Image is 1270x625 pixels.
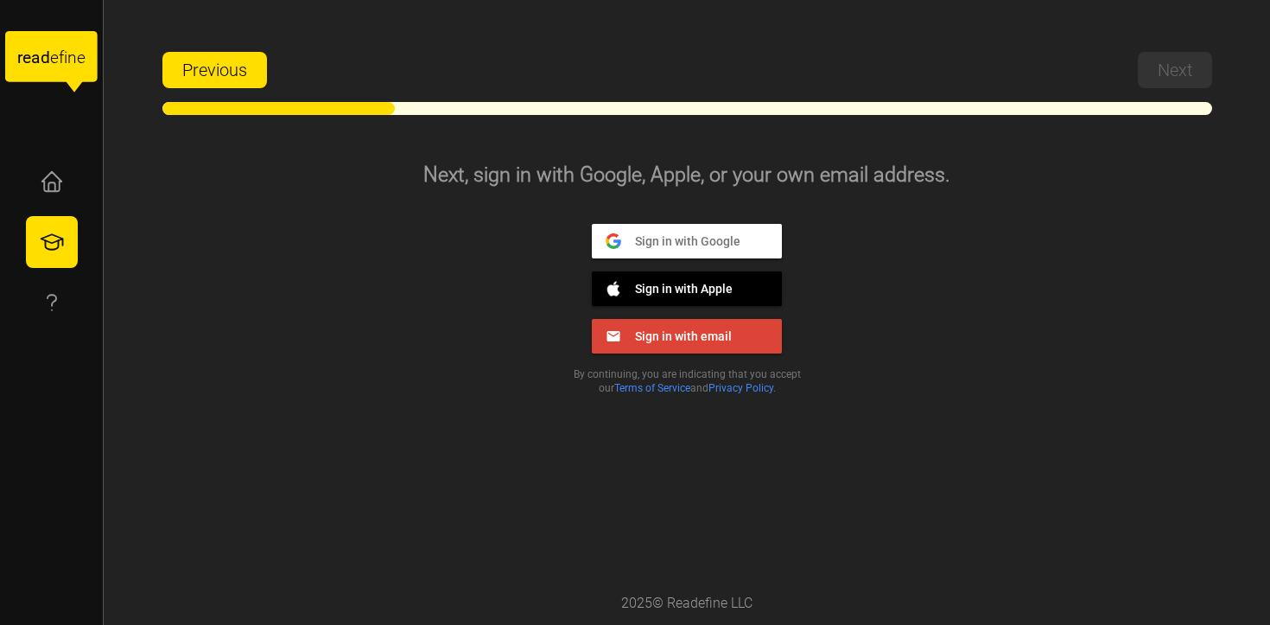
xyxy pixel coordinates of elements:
button: Previous [162,52,267,88]
tspan: e [77,48,86,67]
tspan: a [31,48,40,67]
tspan: d [41,48,50,67]
a: Terms of Service [614,382,690,394]
tspan: r [17,48,23,67]
tspan: n [68,48,78,67]
span: Previous [182,53,247,87]
button: Sign in with email [592,319,782,354]
tspan: e [22,48,31,67]
a: Privacy Policy [708,382,773,394]
button: Sign in with Apple [592,271,782,306]
tspan: f [59,48,65,67]
span: Sign in with Google [621,233,740,248]
span: Sign in with Apple [621,280,733,296]
span: Next [1158,53,1192,87]
div: 2025 © Readefine LLC [613,584,761,623]
p: By continuing, you are indicating that you accept our and . [552,367,822,395]
span: Sign in with email [621,328,732,343]
a: readefine [5,14,98,108]
tspan: i [64,48,67,67]
button: Next [1138,52,1212,88]
tspan: e [50,48,59,67]
button: Sign in with Google [592,224,782,258]
h3: Next, sign in with Google, Apple, or your own email address. [255,161,1119,189]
